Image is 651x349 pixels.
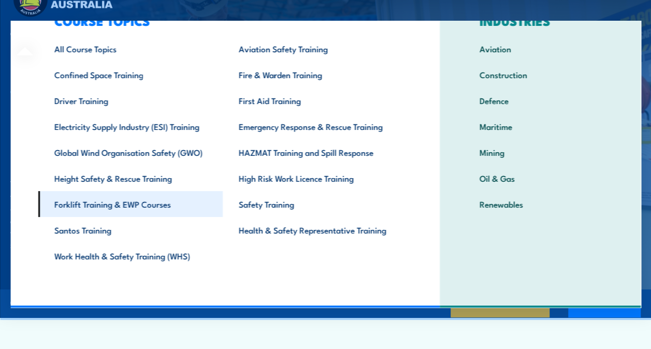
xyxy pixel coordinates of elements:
[463,13,617,28] h3: INDUSTRIES
[222,62,407,88] a: Fire & Warden Training
[463,165,617,191] a: Oil & Gas
[38,113,222,139] a: Electricity Supply Industry (ESI) Training
[38,62,222,88] a: Confined Space Training
[38,139,222,165] a: Global Wind Organisation Safety (GWO)
[222,113,407,139] a: Emergency Response & Rescue Training
[222,165,407,191] a: High Risk Work Licence Training
[38,165,222,191] a: Height Safety & Rescue Training
[463,191,617,217] a: Renewables
[38,36,222,62] a: All Course Topics
[463,113,617,139] a: Maritime
[38,88,222,113] a: Driver Training
[222,139,407,165] a: HAZMAT Training and Spill Response
[38,243,222,269] a: Work Health & Safety Training (WHS)
[38,191,222,217] a: Forklift Training & EWP Courses
[222,191,407,217] a: Safety Training
[463,36,617,62] a: Aviation
[222,217,407,243] a: Health & Safety Representative Training
[38,217,222,243] a: Santos Training
[222,36,407,62] a: Aviation Safety Training
[463,88,617,113] a: Defence
[463,62,617,88] a: Construction
[38,13,407,28] h3: COURSE TOPICS
[463,139,617,165] a: Mining
[222,88,407,113] a: First Aid Training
